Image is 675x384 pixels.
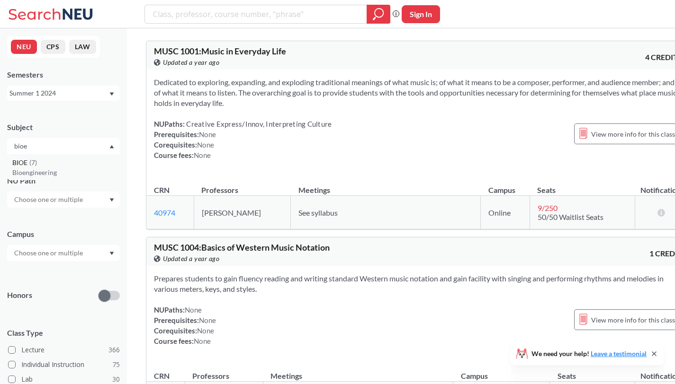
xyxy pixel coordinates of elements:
[298,208,338,217] span: See syllabus
[109,198,114,202] svg: Dropdown arrow
[7,245,120,261] div: Dropdown arrow
[185,305,202,314] span: None
[163,253,219,264] span: Updated a year ago
[12,168,119,177] p: Bioengineering
[7,175,120,186] div: NU Path
[154,46,286,56] span: MUSC 1001 : Music in Everyday Life
[7,86,120,101] div: Summer 1 2024Dropdown arrow
[7,192,120,208] div: Dropdown arrow
[7,328,120,338] span: Class Type
[154,185,170,195] div: CRN
[9,247,89,259] input: Choose one or multiple
[185,361,263,382] th: Professors
[154,119,332,160] div: NUPaths: Prerequisites: Corequisites: Course fees:
[402,5,440,23] button: Sign In
[109,92,114,96] svg: Dropdown arrow
[12,157,29,168] span: BIOE
[194,337,211,345] span: None
[69,40,96,54] button: LAW
[163,57,219,68] span: Updated a year ago
[7,122,120,132] div: Subject
[199,316,216,324] span: None
[29,158,37,166] span: ( 7 )
[194,175,290,196] th: Professors
[185,120,332,128] span: Creative Express/Innov, Interpreting Culture
[367,5,390,24] div: magnifying glass
[591,349,647,358] a: Leave a testimonial
[9,194,89,205] input: Choose one or multiple
[453,361,550,382] th: Campus
[7,290,32,301] p: Honors
[154,274,664,293] span: Prepares students to gain fluency reading and writing standard Western music notation and gain fa...
[538,203,558,212] span: 9 / 250
[154,371,170,381] div: CRN
[197,140,214,149] span: None
[263,361,453,382] th: Meetings
[9,88,108,98] div: Summer 1 2024
[154,305,216,346] div: NUPaths: Prerequisites: Corequisites: Course fees:
[154,242,330,253] span: MUSC 1004 : Basics of Western Music Notation
[11,40,37,54] button: NEU
[8,344,120,356] label: Lecture
[481,196,530,229] td: Online
[7,138,120,154] div: Dropdown arrowBIOE(7)Bioengineering
[291,175,481,196] th: Meetings
[154,208,175,217] a: 40974
[108,345,120,355] span: 366
[109,252,114,255] svg: Dropdown arrow
[538,212,603,221] span: 50/50 Waitlist Seats
[591,128,675,140] span: View more info for this class
[373,8,384,21] svg: magnifying glass
[531,350,647,357] span: We need your help!
[112,359,120,370] span: 75
[41,40,65,54] button: CPS
[152,6,360,22] input: Class, professor, course number, "phrase"
[550,361,635,382] th: Seats
[8,358,120,371] label: Individual Instruction
[530,175,635,196] th: Seats
[9,140,89,152] input: Choose one or multiple
[7,70,120,80] div: Semesters
[591,314,675,326] span: View more info for this class
[194,151,211,159] span: None
[197,326,214,335] span: None
[7,229,120,239] div: Campus
[199,130,216,139] span: None
[194,196,290,229] td: [PERSON_NAME]
[481,175,530,196] th: Campus
[109,145,114,148] svg: Dropdown arrow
